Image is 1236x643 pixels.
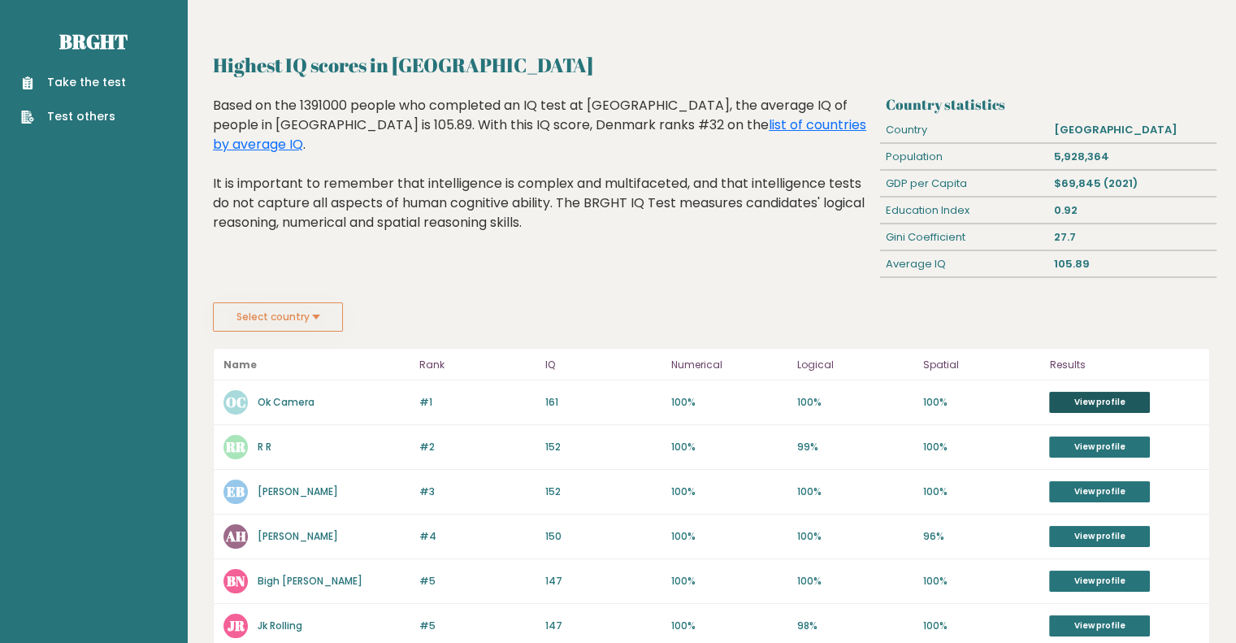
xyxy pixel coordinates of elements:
div: Based on the 1391000 people who completed an IQ test at [GEOGRAPHIC_DATA], the average IQ of peop... [213,96,874,257]
p: IQ [545,355,661,375]
a: Brght [59,28,128,54]
p: 100% [671,395,787,410]
div: GDP per Capita [880,171,1048,197]
p: 100% [797,529,913,544]
p: Rank [419,355,536,375]
a: Ok Camera [258,395,314,409]
p: 161 [545,395,661,410]
a: View profile [1049,615,1150,636]
div: Country [880,117,1048,143]
p: Results [1049,355,1199,375]
text: AH [225,527,246,545]
div: Average IQ [880,251,1048,277]
p: 147 [545,574,661,589]
p: 100% [797,395,913,410]
p: 152 [545,440,661,454]
div: [GEOGRAPHIC_DATA] [1048,117,1216,143]
p: Spatial [923,355,1039,375]
a: View profile [1049,392,1150,413]
p: 98% [797,619,913,633]
p: 100% [671,619,787,633]
text: OC [226,393,246,411]
p: 100% [671,574,787,589]
p: 100% [923,440,1039,454]
p: #5 [419,619,536,633]
a: View profile [1049,481,1150,502]
div: $69,845 (2021) [1048,171,1216,197]
p: 99% [797,440,913,454]
p: 147 [545,619,661,633]
p: 100% [671,484,787,499]
div: Education Index [880,198,1048,224]
p: 100% [797,484,913,499]
p: Numerical [671,355,787,375]
div: Population [880,144,1048,170]
p: 100% [797,574,913,589]
div: 5,928,364 [1048,144,1216,170]
p: 100% [923,574,1039,589]
a: View profile [1049,526,1150,547]
p: Logical [797,355,913,375]
p: #5 [419,574,536,589]
a: View profile [1049,571,1150,592]
a: Take the test [21,74,126,91]
b: Name [223,358,257,371]
a: Test others [21,108,126,125]
p: #1 [419,395,536,410]
p: 100% [923,395,1039,410]
a: [PERSON_NAME] [258,484,338,498]
p: #4 [419,529,536,544]
p: #3 [419,484,536,499]
p: 150 [545,529,661,544]
h3: Country statistics [886,96,1210,113]
div: 27.7 [1048,224,1216,250]
div: Gini Coefficient [880,224,1048,250]
text: JR [228,616,245,635]
div: 0.92 [1048,198,1216,224]
p: #2 [419,440,536,454]
div: 105.89 [1048,251,1216,277]
p: 100% [671,529,787,544]
h2: Highest IQ scores in [GEOGRAPHIC_DATA] [213,50,1210,80]
text: BN [227,571,245,590]
text: RR [225,437,246,456]
button: Select country [213,302,343,332]
a: Jk Rolling [258,619,302,632]
a: View profile [1049,437,1150,458]
p: 100% [671,440,787,454]
text: EB [227,482,245,501]
p: 100% [923,619,1039,633]
a: R R [258,440,271,454]
a: [PERSON_NAME] [258,529,338,543]
a: list of countries by average IQ [213,115,866,154]
p: 100% [923,484,1039,499]
p: 96% [923,529,1039,544]
p: 152 [545,484,661,499]
a: Bigh [PERSON_NAME] [258,574,362,588]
